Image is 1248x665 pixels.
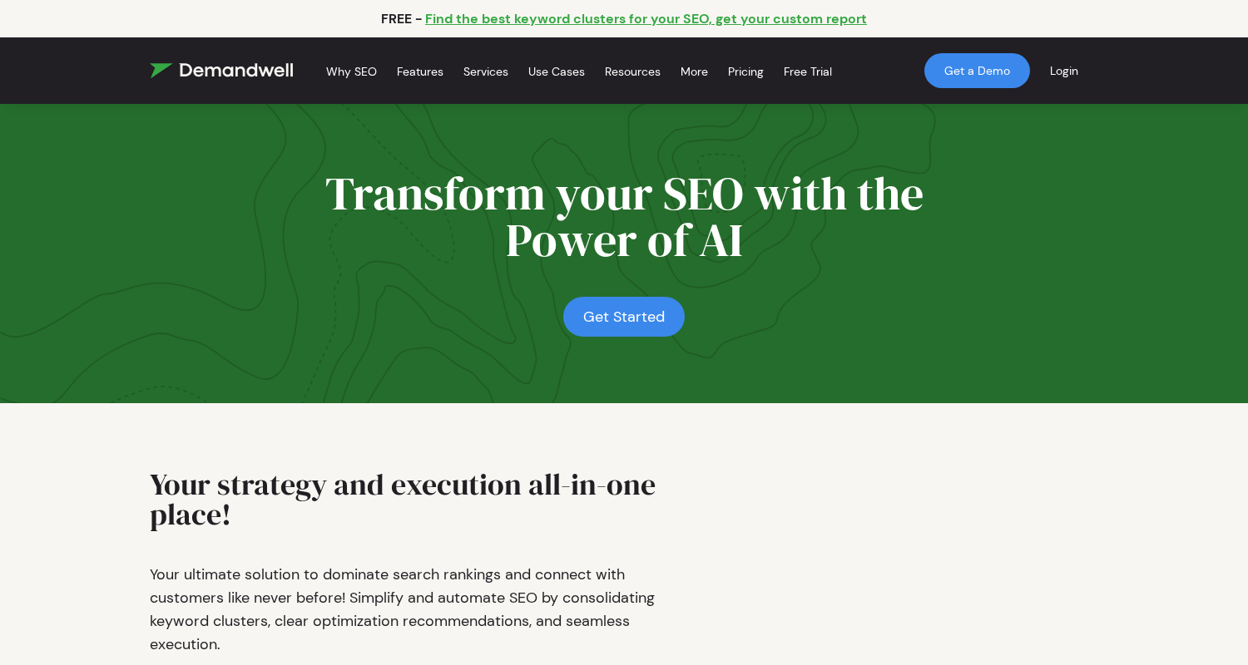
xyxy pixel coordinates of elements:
[425,10,867,27] a: Find the best keyword clusters for your SEO, get your custom report
[150,470,686,543] h2: Your strategy and execution all-in-one place!
[681,44,708,99] a: More
[324,170,924,277] h2: Transform your SEO with the Power of AI
[605,44,661,99] a: Resources
[463,44,508,99] a: Services
[924,53,1030,88] a: Get a Demo
[150,63,293,78] img: Demandwell Logo
[563,297,685,337] a: Get Started
[326,44,377,99] a: Why SEO
[381,10,422,27] p: FREE -
[150,563,686,656] p: Your ultimate solution to dominate search rankings and connect with customers like never before! ...
[397,44,443,99] a: Features
[528,44,585,99] a: Use Cases
[1030,43,1098,98] a: Login
[784,44,832,99] a: Free Trial
[728,44,764,99] a: Pricing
